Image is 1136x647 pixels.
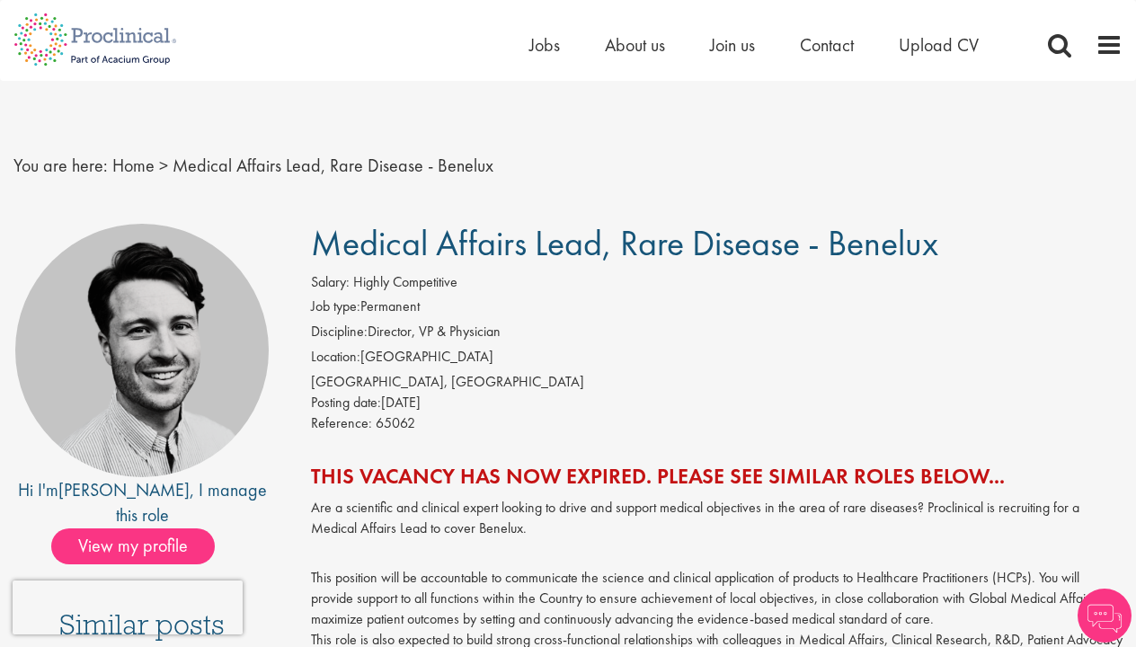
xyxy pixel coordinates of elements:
[605,33,665,57] a: About us
[311,372,1123,393] div: [GEOGRAPHIC_DATA], [GEOGRAPHIC_DATA]
[311,413,372,434] label: Reference:
[311,220,938,266] span: Medical Affairs Lead, Rare Disease - Benelux
[51,528,215,564] span: View my profile
[311,297,360,317] label: Job type:
[1078,589,1132,643] img: Chatbot
[15,224,269,477] img: imeage of recruiter Thomas Pinnock
[311,393,1123,413] div: [DATE]
[112,154,155,177] a: breadcrumb link
[311,498,1123,539] p: Are a scientific and clinical expert looking to drive and support medical objectives in the area ...
[13,581,243,634] iframe: reCAPTCHA
[710,33,755,57] a: Join us
[13,154,108,177] span: You are here:
[899,33,979,57] a: Upload CV
[311,322,1123,347] li: Director, VP & Physician
[311,297,1123,322] li: Permanent
[311,465,1123,488] h2: This vacancy has now expired. Please see similar roles below...
[159,154,168,177] span: >
[800,33,854,57] a: Contact
[51,532,233,555] a: View my profile
[376,413,415,432] span: 65062
[13,477,271,528] div: Hi I'm , I manage this role
[311,347,360,368] label: Location:
[311,393,381,412] span: Posting date:
[353,272,457,291] span: Highly Competitive
[311,272,350,293] label: Salary:
[529,33,560,57] a: Jobs
[311,347,1123,372] li: [GEOGRAPHIC_DATA]
[311,322,368,342] label: Discipline:
[173,154,493,177] span: Medical Affairs Lead, Rare Disease - Benelux
[58,478,190,501] a: [PERSON_NAME]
